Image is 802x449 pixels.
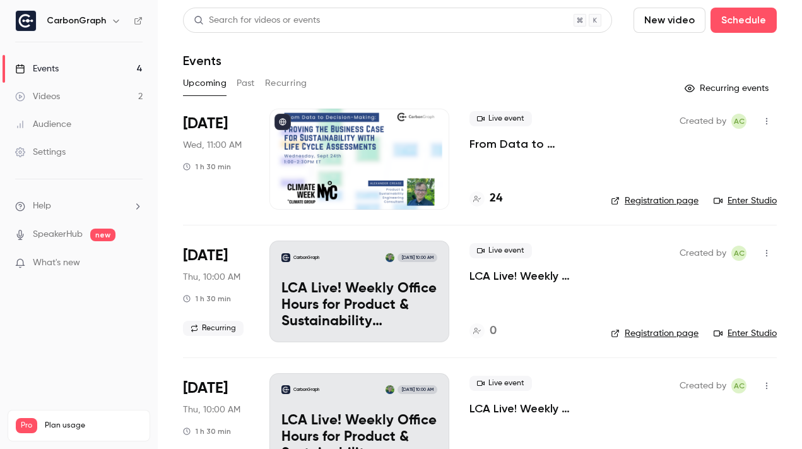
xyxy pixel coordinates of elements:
[15,200,143,213] li: help-dropdown-opener
[731,246,746,261] span: Alexander Crease
[469,268,591,284] a: LCA Live! Weekly Office Hours for Product & Sustainability Innovators
[183,378,228,398] span: [DATE]
[90,229,115,241] span: new
[281,385,290,394] img: LCA Live! Weekly Office Hours for Product & Sustainability Innovators
[265,73,307,93] button: Recurring
[731,378,746,393] span: Alexander Crease
[469,190,502,207] a: 24
[183,271,240,284] span: Thu, 10:00 AM
[183,241,249,342] div: Oct 2 Thu, 9:00 AM (America/Los Angeles)
[714,327,777,340] a: Enter Studio
[734,246,745,261] span: AC
[15,90,60,103] div: Videos
[183,426,231,436] div: 1 h 30 min
[183,53,221,68] h1: Events
[734,114,745,129] span: AC
[680,378,726,393] span: Created by
[386,385,394,394] img: Alexander Crease
[15,146,66,159] div: Settings
[183,114,228,134] span: [DATE]
[47,15,106,27] h6: CarbonGraph
[281,281,437,330] p: LCA Live! Weekly Office Hours for Product & Sustainability Innovators
[183,162,231,172] div: 1 h 30 min
[15,118,71,131] div: Audience
[293,386,319,393] p: CarbonGraph
[33,200,51,213] span: Help
[680,114,726,129] span: Created by
[33,256,80,270] span: What's new
[714,195,777,207] a: Enter Studio
[611,195,699,207] a: Registration page
[183,404,240,416] span: Thu, 10:00 AM
[45,421,142,431] span: Plan usage
[281,253,290,262] img: LCA Live! Weekly Office Hours for Product & Sustainability Innovators
[194,14,320,27] div: Search for videos or events
[734,378,745,393] span: AC
[711,8,777,33] button: Schedule
[469,243,532,258] span: Live event
[16,418,37,433] span: Pro
[469,401,591,416] a: LCA Live! Weekly Office Hours for Product & Sustainability Innovators
[398,253,437,262] span: [DATE] 10:00 AM
[386,253,394,262] img: Alexander Crease
[490,190,502,207] h4: 24
[293,254,319,261] p: CarbonGraph
[183,139,242,152] span: Wed, 11:00 AM
[611,327,699,340] a: Registration page
[469,136,591,152] a: From Data to Decision-Making: Proving the Business Case for Sustainability with Life Cycle Assess...
[680,246,726,261] span: Created by
[398,385,437,394] span: [DATE] 10:00 AM
[269,241,449,342] a: LCA Live! Weekly Office Hours for Product & Sustainability InnovatorsCarbonGraphAlexander Crease[...
[183,294,231,304] div: 1 h 30 min
[15,63,59,75] div: Events
[469,111,532,126] span: Live event
[469,323,497,340] a: 0
[490,323,497,340] h4: 0
[183,109,249,210] div: Sep 24 Wed, 1:00 PM (America/New York)
[16,11,36,31] img: CarbonGraph
[634,8,705,33] button: New video
[731,114,746,129] span: Alexander Crease
[469,376,532,391] span: Live event
[183,73,227,93] button: Upcoming
[183,246,228,266] span: [DATE]
[237,73,255,93] button: Past
[33,228,83,241] a: SpeakerHub
[679,78,777,99] button: Recurring events
[183,321,244,336] span: Recurring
